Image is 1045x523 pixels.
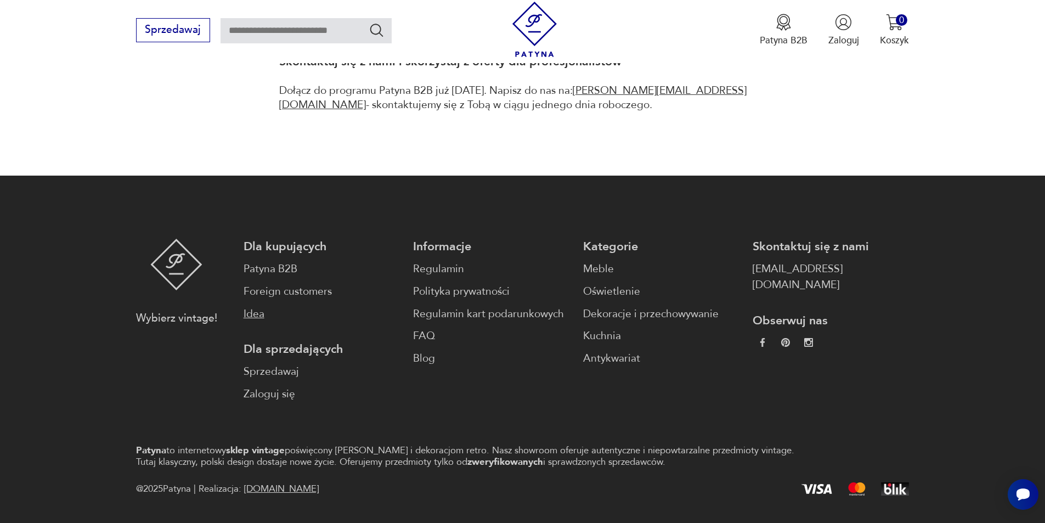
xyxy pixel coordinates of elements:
[244,261,400,277] a: Patyna B2B
[848,482,866,496] img: Mastercard
[886,14,903,31] img: Ikona koszyka
[279,83,747,112] a: [PERSON_NAME][EMAIL_ADDRESS][DOMAIN_NAME]
[413,261,569,277] a: Regulamin
[136,311,217,327] p: Wybierz vintage!
[136,444,166,457] strong: Patyna
[804,338,813,347] img: c2fd9cf7f39615d9d6839a72ae8e59e5.webp
[760,14,807,47] button: Patyna B2B
[881,482,909,496] img: BLIK
[753,261,909,293] a: [EMAIL_ADDRESS][DOMAIN_NAME]
[244,364,400,380] a: Sprzedawaj
[758,338,767,347] img: da9060093f698e4c3cedc1453eec5031.webp
[244,306,400,322] a: Idea
[880,34,909,47] p: Koszyk
[896,14,907,26] div: 0
[801,484,832,494] img: Visa
[583,284,739,300] a: Oświetlenie
[226,444,285,457] strong: sklep vintage
[880,14,909,47] button: 0Koszyk
[244,482,319,495] a: [DOMAIN_NAME]
[244,239,400,255] p: Dla kupujących
[136,18,210,42] button: Sprzedawaj
[244,386,400,402] a: Zaloguj się
[753,313,909,329] p: Obserwuj nas
[583,328,739,344] a: Kuchnia
[583,351,739,367] a: Antykwariat
[413,328,569,344] a: FAQ
[835,14,852,31] img: Ikonka użytkownika
[244,341,400,357] p: Dla sprzedających
[413,284,569,300] a: Polityka prywatności
[136,26,210,35] a: Sprzedawaj
[828,34,859,47] p: Zaloguj
[199,481,319,497] span: Realizacja:
[369,22,385,38] button: Szukaj
[150,239,202,290] img: Patyna - sklep z meblami i dekoracjami vintage
[781,338,790,347] img: 37d27d81a828e637adc9f9cb2e3d3a8a.webp
[136,481,191,497] span: @ 2025 Patyna
[760,14,807,47] a: Ikona medaluPatyna B2B
[583,306,739,322] a: Dekoracje i przechowywanie
[413,239,569,255] p: Informacje
[583,261,739,277] a: Meble
[136,445,811,468] p: to internetowy poświęcony [PERSON_NAME] i dekoracjom retro. Nasz showroom oferuje autentyczne i n...
[194,481,196,497] div: |
[244,284,400,300] a: Foreign customers
[279,83,766,113] p: Dołącz do programu Patyna B2B już [DATE]. Napisz do nas na: - skontaktujemy się z Tobą w ciągu je...
[775,14,792,31] img: Ikona medalu
[507,2,562,57] img: Patyna - sklep z meblami i dekoracjami vintage
[467,455,543,468] strong: zweryfikowanych
[828,14,859,47] button: Zaloguj
[760,34,807,47] p: Patyna B2B
[753,239,909,255] p: Skontaktuj się z nami
[583,239,739,255] p: Kategorie
[1008,479,1038,510] iframe: Smartsupp widget button
[413,306,569,322] a: Regulamin kart podarunkowych
[413,351,569,367] a: Blog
